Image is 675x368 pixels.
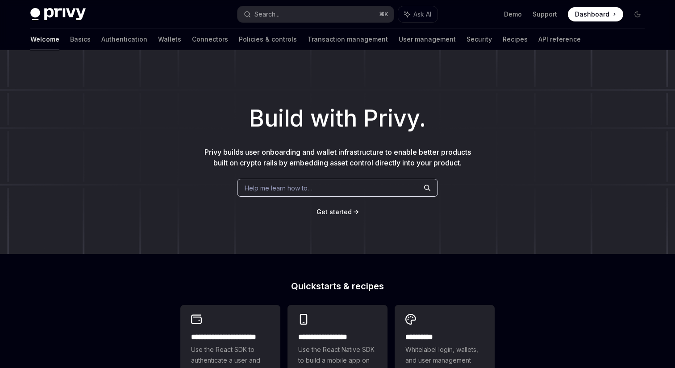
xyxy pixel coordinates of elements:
button: Ask AI [398,6,437,22]
a: User management [399,29,456,50]
a: Policies & controls [239,29,297,50]
h1: Build with Privy. [14,101,661,136]
a: Recipes [503,29,528,50]
img: dark logo [30,8,86,21]
a: API reference [538,29,581,50]
a: Transaction management [308,29,388,50]
a: Get started [317,207,352,216]
span: ⌘ K [379,11,388,18]
span: Ask AI [413,10,431,19]
a: Support [533,10,557,19]
a: Dashboard [568,7,623,21]
a: Connectors [192,29,228,50]
a: Wallets [158,29,181,50]
a: Authentication [101,29,147,50]
span: Help me learn how to… [245,183,312,193]
button: Search...⌘K [237,6,394,22]
span: Privy builds user onboarding and wallet infrastructure to enable better products built on crypto ... [204,148,471,167]
a: Welcome [30,29,59,50]
div: Search... [254,9,279,20]
button: Toggle dark mode [630,7,645,21]
span: Get started [317,208,352,216]
a: Demo [504,10,522,19]
span: Dashboard [575,10,609,19]
a: Security [467,29,492,50]
h2: Quickstarts & recipes [180,282,495,291]
a: Basics [70,29,91,50]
